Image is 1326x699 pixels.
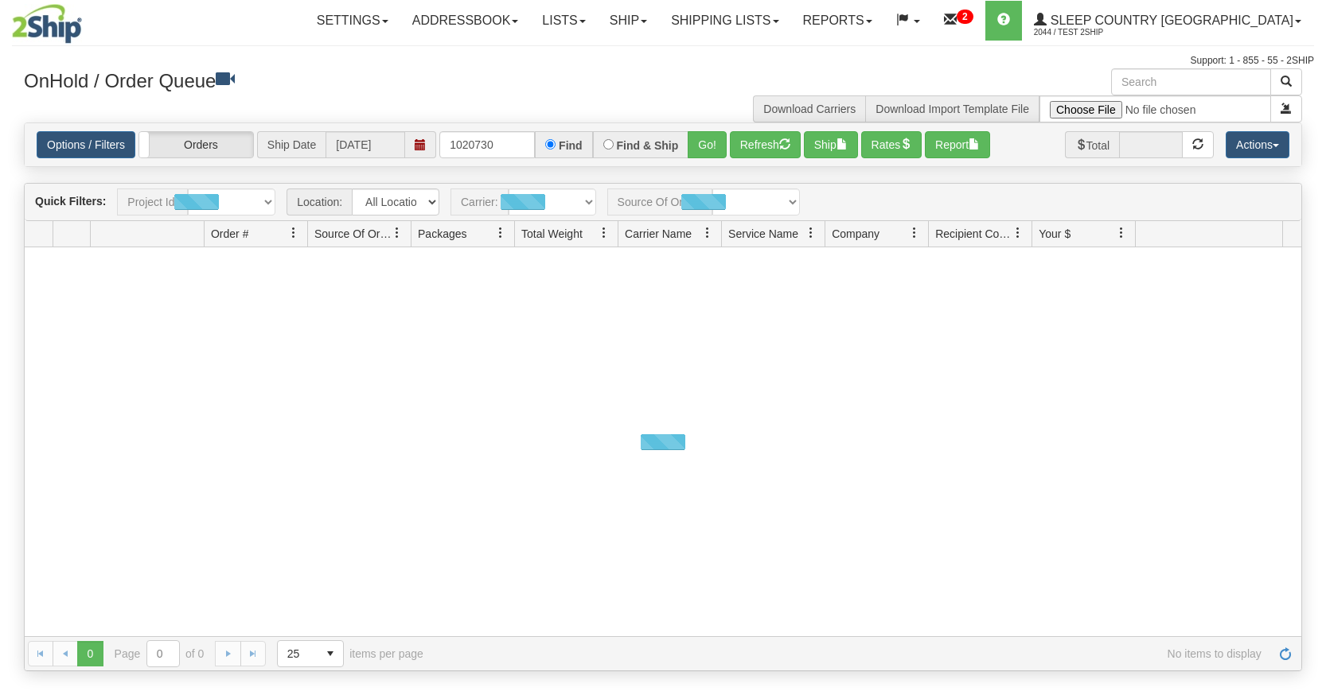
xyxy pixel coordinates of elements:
a: Carrier Name filter column settings [694,219,721,247]
span: Source Of Order [314,226,392,242]
button: Report [925,131,990,158]
span: Packages [418,226,466,242]
a: Company filter column settings [901,219,928,247]
span: 25 [287,646,308,662]
a: Lists [530,1,597,41]
a: Sleep Country [GEOGRAPHIC_DATA] 2044 / TEST 2SHIP [1022,1,1313,41]
input: Order # [439,131,535,158]
span: Total Weight [521,226,583,242]
iframe: chat widget [1289,268,1324,430]
button: Actions [1226,131,1289,158]
span: Location: [287,188,352,216]
a: Shipping lists [659,1,790,41]
a: Options / Filters [37,131,135,158]
a: Addressbook [400,1,531,41]
span: Service Name [728,226,798,242]
span: Page sizes drop down [277,640,344,667]
button: Search [1270,68,1302,95]
button: Ship [804,131,858,158]
label: Find [559,140,583,151]
span: Page of 0 [115,640,205,667]
span: Company [832,226,879,242]
span: Order # [211,226,248,242]
a: Settings [305,1,400,41]
button: Go! [688,131,727,158]
h3: OnHold / Order Queue [24,68,651,91]
button: Refresh [730,131,801,158]
a: Your $ filter column settings [1108,219,1135,247]
a: Download Carriers [763,103,856,115]
a: Ship [598,1,659,41]
a: Refresh [1273,641,1298,666]
a: Total Weight filter column settings [591,219,618,247]
span: 2044 / TEST 2SHIP [1034,25,1153,41]
span: Page 0 [77,641,103,666]
img: logo2044.jpg [12,4,82,44]
div: Support: 1 - 855 - 55 - 2SHIP [12,54,1314,68]
a: Source Of Order filter column settings [384,219,411,247]
div: grid toolbar [25,184,1301,221]
a: Reports [791,1,884,41]
span: Carrier Name [625,226,692,242]
span: Sleep Country [GEOGRAPHIC_DATA] [1047,14,1293,27]
label: Quick Filters: [35,193,106,209]
label: Orders [139,132,253,157]
span: Recipient Country [935,226,1012,242]
span: Ship Date [257,131,326,158]
span: No items to display [446,647,1262,660]
input: Import [1039,95,1271,122]
span: select [318,641,343,666]
span: items per page [277,640,423,667]
input: Search [1111,68,1271,95]
button: Rates [861,131,922,158]
a: Download Import Template File [876,103,1029,115]
a: 2 [932,1,985,41]
a: Packages filter column settings [487,219,514,247]
label: Find & Ship [617,140,679,151]
span: Your $ [1039,226,1071,242]
a: Recipient Country filter column settings [1004,219,1032,247]
a: Order # filter column settings [280,219,307,247]
a: Service Name filter column settings [798,219,825,247]
span: Total [1065,131,1120,158]
sup: 2 [957,10,973,24]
